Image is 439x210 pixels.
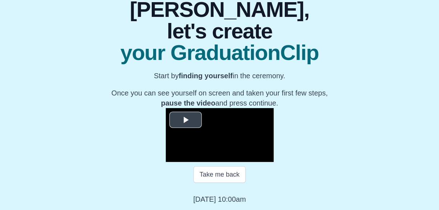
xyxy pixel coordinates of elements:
span: your GraduationClip [110,42,329,64]
b: finding yourself [179,72,233,80]
div: Video Player [166,108,274,162]
p: Once you can see yourself on screen and taken your first few steps, and press continue. [110,88,329,108]
button: Take me back [193,166,246,183]
button: Play Video [169,112,202,128]
p: [DATE] 10:00am [193,194,246,204]
p: Start by in the ceremony. [110,71,329,81]
b: pause the video [161,99,215,107]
